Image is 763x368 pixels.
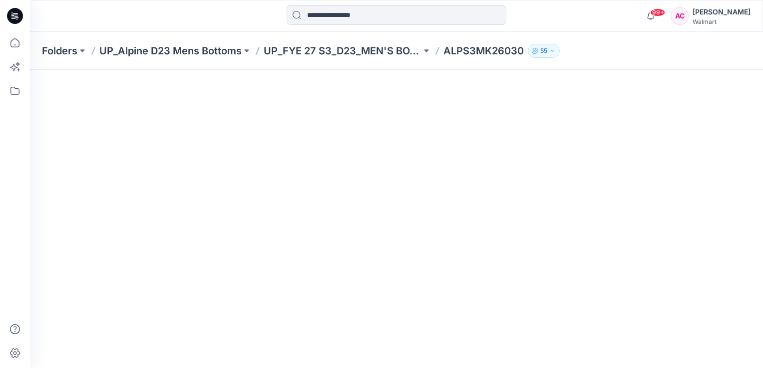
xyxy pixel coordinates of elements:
[30,70,763,368] iframe: edit-style
[443,44,524,58] p: ALPS3MK26030
[528,44,560,58] button: 55
[650,8,665,16] span: 99+
[540,45,547,56] p: 55
[693,6,751,18] div: [PERSON_NAME]
[671,7,689,25] div: AC
[42,44,77,58] a: Folders
[99,44,242,58] a: UP_Alpine D23 Mens Bottoms
[693,18,751,25] div: Walmart
[264,44,421,58] a: UP_FYE 27 S3_D23_MEN'S BOTTOM ALPINE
